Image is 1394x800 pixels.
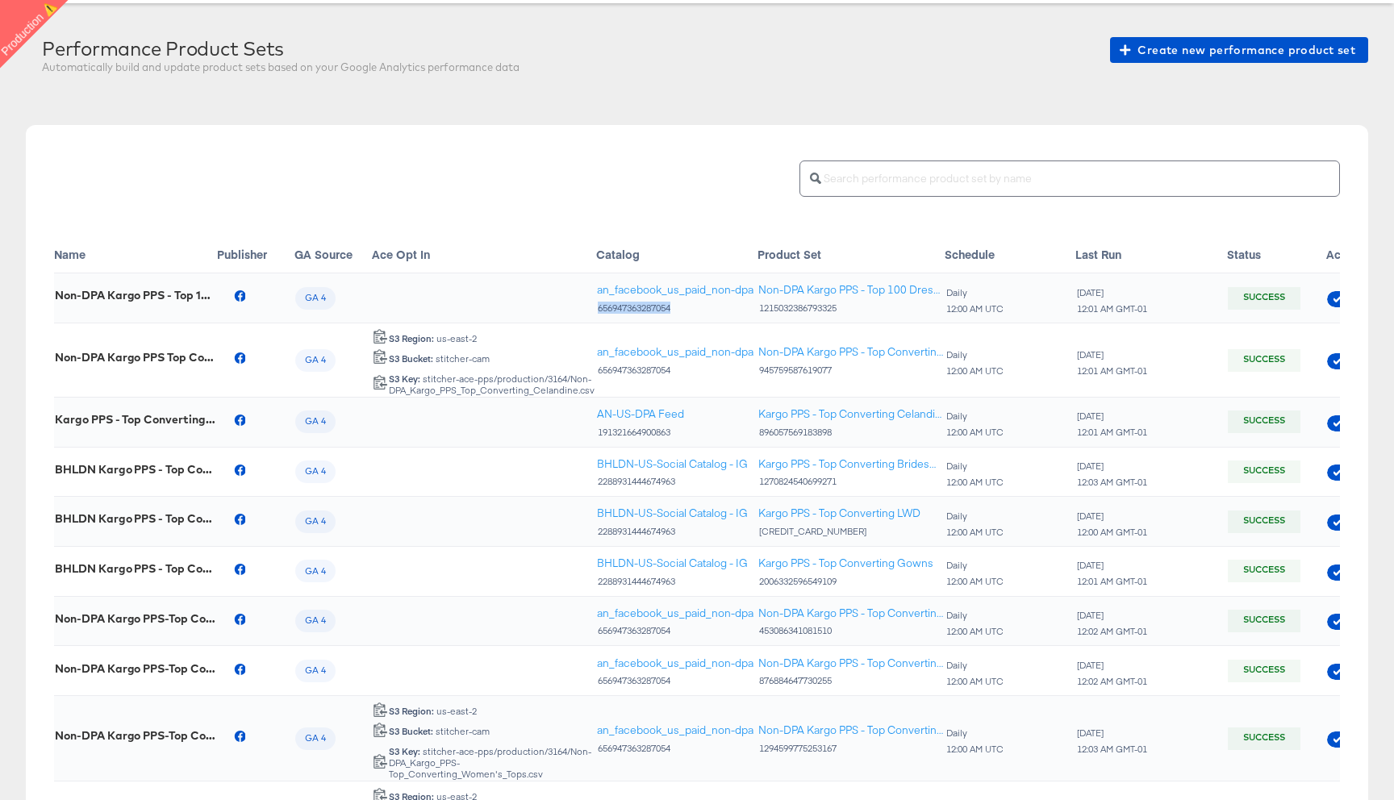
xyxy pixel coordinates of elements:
strong: S3 Key: [389,745,420,757]
input: Search performance product set by name [821,155,1339,190]
a: AN-US-DPA Feed [597,406,684,422]
div: Non-DPA Kargo PPS Top Converting Celandine [55,351,216,364]
div: BHLDN-US-Social Catalog - IG [597,556,748,571]
a: Non-DPA Kargo PPS - Top Converting Women's Tops [758,723,944,738]
a: Kargo PPS - Top Converting LWD [758,506,920,521]
div: Daily [945,410,1004,422]
div: GA Source [294,246,372,262]
div: us-east-2 [388,706,478,717]
div: Kargo PPS - Top Converting Celandine Collection [55,413,216,426]
strong: S3 Region: [389,332,434,344]
div: [DATE] [1076,410,1148,422]
div: 12:03 AM GMT-01 [1076,744,1148,755]
div: Daily [945,610,1004,621]
span: GA 4 [295,465,336,478]
div: Product Set [758,246,945,262]
div: 12:00 AM UTC [945,527,1004,538]
div: 656947363287054 [597,302,753,314]
div: 1294599775253167 [758,743,944,754]
div: Success [1228,410,1300,433]
a: Non-DPA Kargo PPS - Top Converting Home Accessories [758,656,944,671]
a: Kargo PPS - Top Converting Bridesmaid/Wedding Guest [758,456,944,472]
a: an_facebook_us_paid_non-dpa [597,282,753,298]
a: an_facebook_us_paid_non-dpa [597,344,753,360]
div: Daily [945,727,1004,739]
span: GA 4 [295,615,336,627]
div: 656947363287054 [597,365,753,376]
span: GA 4 [295,415,336,428]
a: BHLDN-US-Social Catalog - IG [597,506,748,521]
div: Success [1228,287,1300,310]
div: Daily [945,560,1004,571]
a: Kargo PPS - Top Converting Celandine Collection [758,406,944,422]
div: Success [1228,460,1300,483]
div: BHLDN Kargo PPS - Top Converting Bridesmaid/Guest [55,463,216,476]
div: 12:01 AM GMT-01 [1076,303,1148,315]
a: Kargo PPS - Top Converting Gowns [758,556,933,571]
div: Daily [945,460,1004,472]
div: 2006332596549109 [758,576,933,587]
div: Status [1227,246,1326,262]
div: 12:00 AM UTC [945,477,1004,488]
div: an_facebook_us_paid_non-dpa [597,656,753,671]
div: [DATE] [1076,460,1148,472]
div: 12:03 AM GMT-01 [1076,477,1148,488]
div: [CREDIT_CARD_NUMBER] [758,526,920,537]
a: Non-DPA Kargo PPS - Top Converting Celandine Collection [758,344,944,360]
strong: S3 Bucket: [389,352,433,365]
div: Publisher [217,246,294,262]
div: 656947363287054 [597,625,753,636]
div: 12:00 AM GMT-01 [1076,527,1148,538]
div: [DATE] [1076,287,1148,298]
div: 1215032386793325 [758,302,944,314]
div: Name [54,246,217,262]
div: [DATE] [1076,349,1148,360]
div: [DATE] [1076,560,1148,571]
span: GA 4 [295,354,336,367]
div: 876884647730255 [758,675,944,686]
div: Last Run [1075,246,1227,262]
div: BHLDN Kargo PPS - Top Converting Gowns [55,562,216,575]
button: Create new performance product set [1110,37,1368,63]
div: stitcher-ace-pps/production/3164/Non-DPA_Kargo_PPS-Top_Converting_Women's_Tops.csv [388,746,595,780]
a: Non-DPA Kargo PPS - Top Converting All Products [758,606,944,621]
div: 12:00 AM UTC [945,576,1004,587]
div: us-east-2 [388,333,478,344]
div: 12:02 AM GMT-01 [1076,676,1148,687]
div: BHLDN-US-Social Catalog - IG [597,456,748,472]
a: an_facebook_us_paid_non-dpa [597,723,753,738]
a: an_facebook_us_paid_non-dpa [597,606,753,621]
div: 12:00 AM UTC [945,365,1004,377]
div: 12:00 AM UTC [945,427,1004,438]
div: 656947363287054 [597,743,753,754]
div: stitcher-cam [388,726,490,737]
span: GA 4 [295,665,336,677]
a: Non-DPA Kargo PPS - Top 100 Dresses [758,282,944,298]
div: 945759587619077 [758,365,944,376]
div: Success [1228,660,1300,682]
strong: S3 Key: [389,373,420,385]
div: Schedule [945,246,1075,262]
div: 12:02 AM GMT-01 [1076,626,1148,637]
div: Daily [945,660,1004,671]
div: Success [1228,510,1300,533]
div: 12:01 AM GMT-01 [1076,365,1148,377]
div: 12:00 AM UTC [945,626,1004,637]
div: [DATE] [1076,510,1148,522]
div: stitcher-ace-pps/production/3164/Non-DPA_Kargo_PPS_Top_Converting_Celandine.csv [388,373,595,396]
div: stitcher-cam [388,353,490,365]
span: Create new performance product set [1123,40,1355,60]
